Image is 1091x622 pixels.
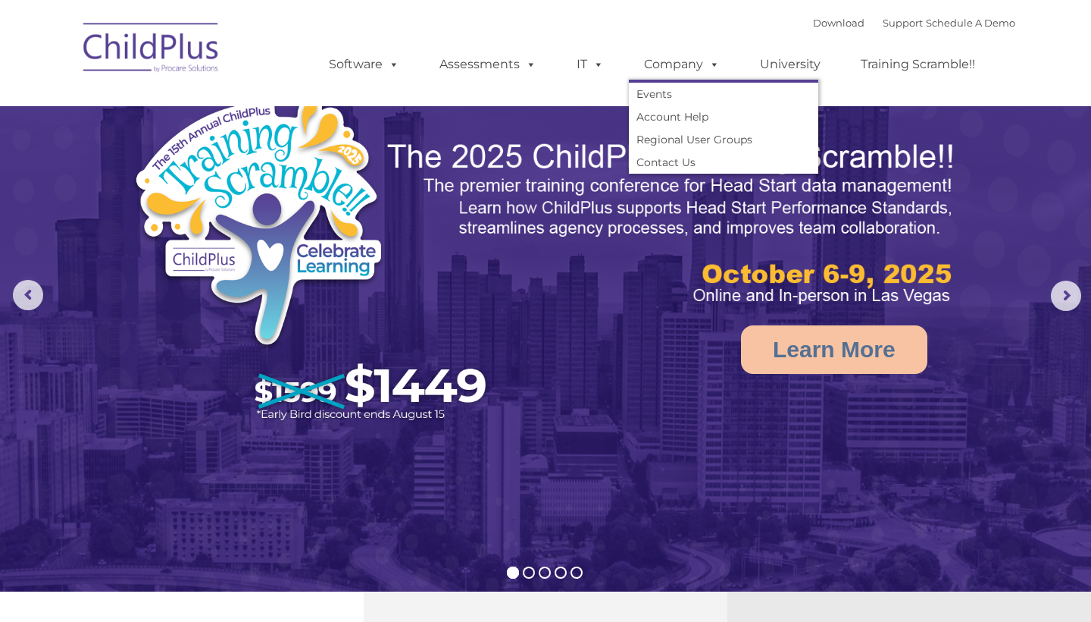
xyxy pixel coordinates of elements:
[629,151,818,174] a: Contact Us
[926,17,1015,29] a: Schedule A Demo
[629,49,735,80] a: Company
[629,128,818,151] a: Regional User Groups
[813,17,1015,29] font: |
[424,49,552,80] a: Assessments
[883,17,923,29] a: Support
[629,83,818,105] a: Events
[76,12,227,88] img: ChildPlus by Procare Solutions
[629,105,818,128] a: Account Help
[741,325,927,374] a: Learn More
[314,49,414,80] a: Software
[745,49,836,80] a: University
[846,49,990,80] a: Training Scramble!!
[813,17,864,29] a: Download
[561,49,619,80] a: IT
